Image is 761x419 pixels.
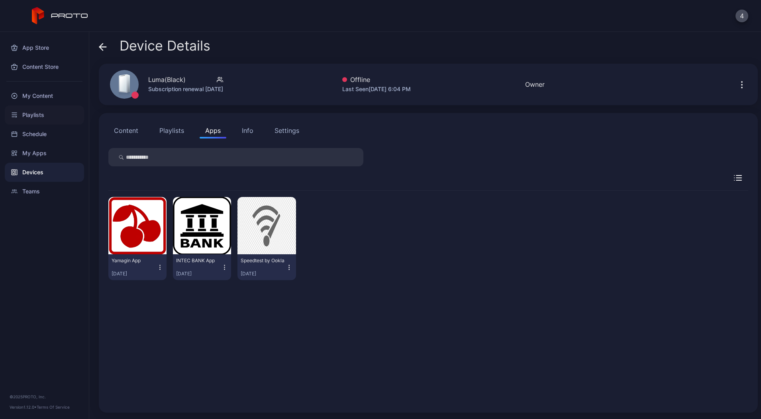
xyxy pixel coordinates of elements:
[275,126,299,135] div: Settings
[5,86,84,105] a: My Content
[342,75,411,84] div: Offline
[176,257,220,264] div: INTEC BANK App
[241,257,284,264] div: Speedtest by Ookla
[242,126,253,135] div: Info
[5,182,84,201] a: Teams
[112,257,155,264] div: Yamagin App
[736,10,748,22] button: 4
[236,123,259,138] button: Info
[108,123,144,138] button: Content
[37,405,70,409] a: Terms Of Service
[154,123,190,138] button: Playlists
[5,144,84,163] a: My Apps
[5,57,84,76] a: Content Store
[525,80,545,89] div: Owner
[5,105,84,125] a: Playlists
[176,271,221,277] div: [DATE]
[241,257,292,277] button: Speedtest by Ookla[DATE]
[148,84,223,94] div: Subscription renewal [DATE]
[112,271,157,277] div: [DATE]
[148,75,186,84] div: Luma(Black)
[5,125,84,144] a: Schedule
[112,257,163,277] button: Yamagin App[DATE]
[5,38,84,57] a: App Store
[10,394,79,400] div: © 2025 PROTO, Inc.
[10,405,37,409] span: Version 1.12.0 •
[176,257,228,277] button: INTEC BANK App[DATE]
[120,38,210,53] span: Device Details
[200,123,226,138] button: Apps
[342,84,411,94] div: Last Seen [DATE] 6:04 PM
[269,123,305,138] button: Settings
[5,163,84,182] a: Devices
[241,271,286,277] div: [DATE]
